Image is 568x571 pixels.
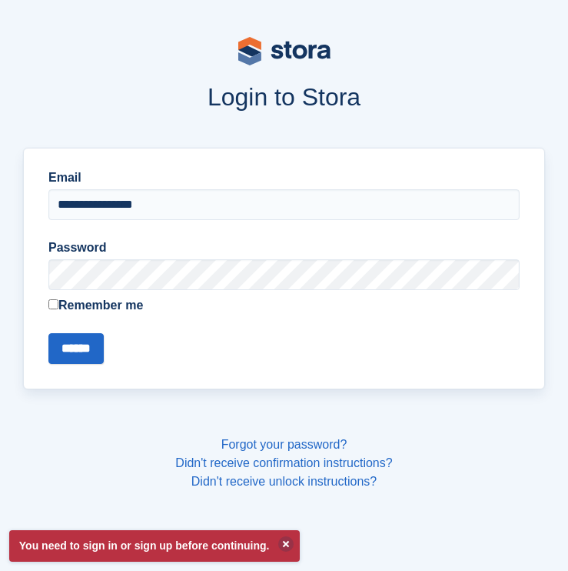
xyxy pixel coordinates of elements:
[48,296,520,315] label: Remember me
[238,37,331,65] img: stora-logo-53a41332b3708ae10de48c4981b4e9114cc0af31d8433b30ea865607fb682f29.svg
[23,83,545,111] h1: Login to Stora
[221,438,347,451] a: Forgot your password?
[9,530,300,562] p: You need to sign in or sign up before continuing.
[191,475,377,488] a: Didn't receive unlock instructions?
[48,169,520,187] label: Email
[175,456,392,469] a: Didn't receive confirmation instructions?
[48,299,58,309] input: Remember me
[48,239,520,257] label: Password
